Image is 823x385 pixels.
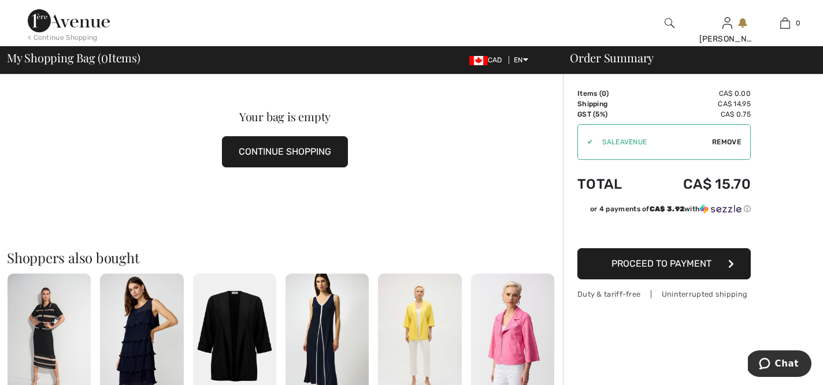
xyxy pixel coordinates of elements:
td: CA$ 15.70 [647,165,751,204]
a: 0 [757,16,813,30]
div: or 4 payments ofCA$ 3.92withSezzle Click to learn more about Sezzle [577,204,751,218]
td: Shipping [577,99,647,109]
img: Canadian Dollar [469,56,488,65]
input: Promo code [593,125,712,159]
div: Your bag is empty [35,111,535,122]
span: 0 [101,49,108,64]
div: Duty & tariff-free | Uninterrupted shipping [577,289,751,300]
iframe: PayPal-paypal [577,218,751,244]
td: GST (5%) [577,109,647,119]
h2: Shoppers also bought [7,251,563,264]
div: or 4 payments of with [590,204,751,214]
a: Sign In [722,17,732,28]
button: CONTINUE SHOPPING [222,136,348,167]
div: < Continue Shopping [28,32,98,43]
td: Total [577,165,647,204]
span: EN [514,56,528,64]
span: Proceed to Payment [611,258,711,269]
button: Proceed to Payment [577,248,751,279]
img: Sezzle [700,204,742,214]
td: CA$ 14.95 [647,99,751,109]
div: [PERSON_NAME] [699,33,756,45]
td: CA$ 0.75 [647,109,751,119]
img: 1ère Avenue [28,9,110,32]
div: Order Summary [556,52,816,63]
img: search the website [665,16,674,30]
td: CA$ 0.00 [647,88,751,99]
div: ✔ [578,137,593,147]
span: CA$ 3.92 [650,205,684,213]
span: 0 [796,18,800,28]
span: Remove [712,137,741,147]
span: 0 [602,89,606,98]
span: CAD [469,56,507,64]
span: My Shopping Bag ( Items) [7,52,140,63]
img: My Bag [780,16,790,30]
iframe: Opens a widget where you can chat to one of our agents [748,350,811,379]
td: Items ( ) [577,88,647,99]
img: My Info [722,16,732,30]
